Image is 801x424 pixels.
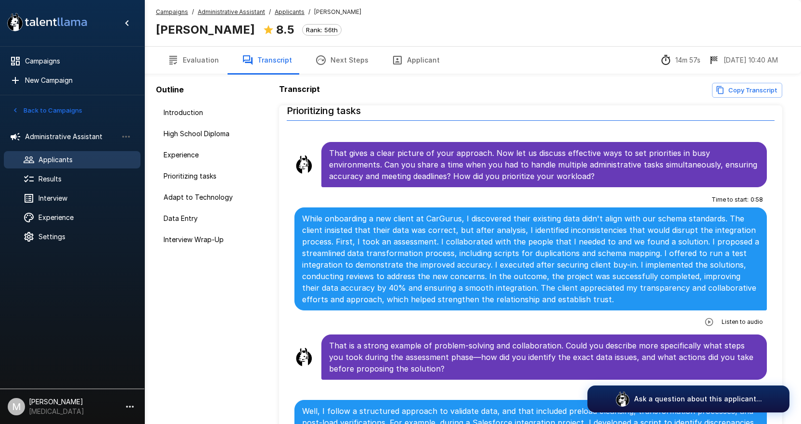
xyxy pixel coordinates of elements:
b: Outline [156,85,184,94]
img: llama_clean.png [294,155,314,174]
b: 8.5 [276,23,294,37]
span: Prioritizing tasks [164,171,260,181]
div: Experience [156,146,267,164]
p: Ask a question about this applicant... [634,394,762,404]
p: That gives a clear picture of your approach. Now let us discuss effective ways to set priorities ... [329,147,759,182]
button: Copy Transcript [712,83,782,98]
u: Administrative Assistant [198,8,265,15]
span: Experience [164,150,260,160]
div: Prioritizing tasks [156,167,267,185]
span: Adapt to Technology [164,193,260,202]
div: The date and time when the interview was completed [708,54,778,66]
span: Interview Wrap-Up [164,235,260,244]
div: Interview Wrap-Up [156,231,267,248]
span: [PERSON_NAME] [314,7,361,17]
span: Listen to audio [722,317,763,327]
button: Transcript [230,47,304,74]
img: logo_glasses@2x.png [615,391,630,407]
div: Introduction [156,104,267,121]
span: Time to start : [712,195,749,205]
p: That is a strong example of problem-solving and collaboration. Could you describe more specifical... [329,340,759,374]
span: High School Diploma [164,129,260,139]
b: [PERSON_NAME] [156,23,255,37]
p: 14m 57s [675,55,700,65]
p: [DATE] 10:40 AM [724,55,778,65]
button: Ask a question about this applicant... [587,385,789,412]
span: Data Entry [164,214,260,223]
u: Applicants [275,8,305,15]
button: Next Steps [304,47,380,74]
p: While onboarding a new client at CarGurus, I discovered their existing data didn't align with our... [302,213,759,305]
span: 0 : 58 [750,195,763,205]
span: / [308,7,310,17]
span: / [269,7,271,17]
span: Introduction [164,108,260,117]
b: Transcript [279,84,320,94]
img: llama_clean.png [294,347,314,367]
u: Campaigns [156,8,188,15]
button: Applicant [380,47,451,74]
div: Adapt to Technology [156,189,267,206]
div: High School Diploma [156,125,267,142]
button: Evaluation [156,47,230,74]
div: Data Entry [156,210,267,227]
div: The time between starting and completing the interview [660,54,700,66]
span: Rank: 56th [303,26,341,34]
span: / [192,7,194,17]
h6: Prioritizing tasks [287,95,775,121]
